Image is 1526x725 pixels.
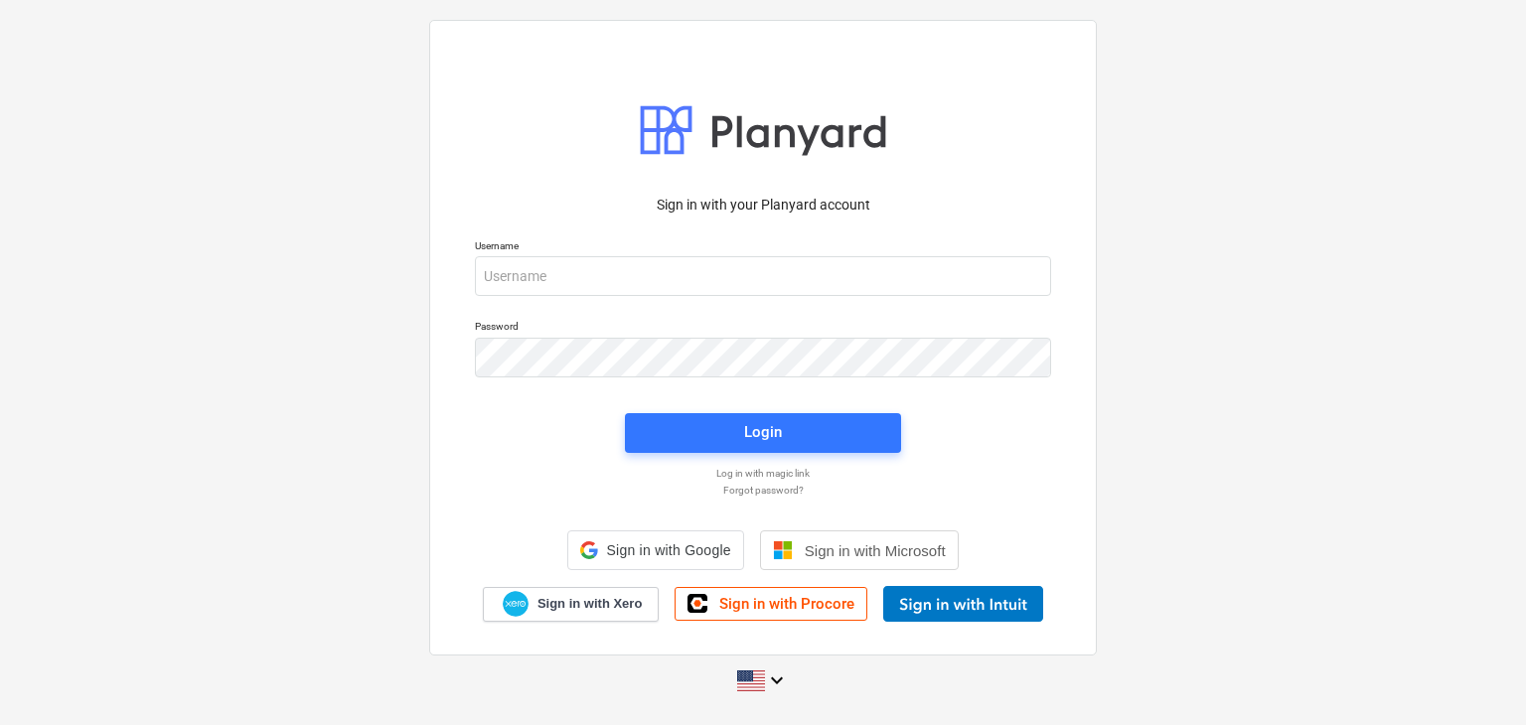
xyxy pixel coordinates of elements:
p: Sign in with your Planyard account [475,195,1051,216]
div: Login [744,419,782,445]
span: Sign in with Procore [719,595,854,613]
a: Sign in with Xero [483,587,660,622]
input: Username [475,256,1051,296]
img: Xero logo [503,591,529,618]
a: Log in with magic link [465,467,1061,480]
p: Username [475,239,1051,256]
img: Microsoft logo [773,540,793,560]
button: Login [625,413,901,453]
span: Sign in with Xero [537,595,642,613]
span: Sign in with Microsoft [805,542,946,559]
p: Password [475,320,1051,337]
a: Sign in with Procore [675,587,867,621]
i: keyboard_arrow_down [765,668,789,692]
div: Sign in with Google [567,530,743,570]
a: Forgot password? [465,484,1061,497]
span: Sign in with Google [606,542,730,558]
